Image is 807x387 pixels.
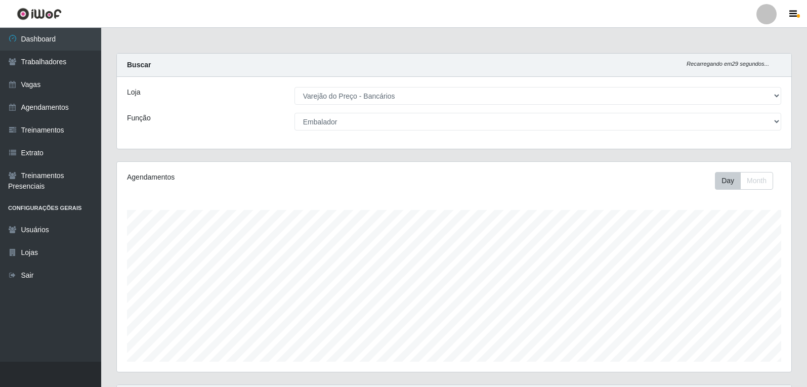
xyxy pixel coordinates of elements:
[127,113,151,123] label: Função
[127,61,151,69] strong: Buscar
[17,8,62,20] img: CoreUI Logo
[715,172,741,190] button: Day
[127,172,391,183] div: Agendamentos
[740,172,773,190] button: Month
[715,172,773,190] div: First group
[127,87,140,98] label: Loja
[687,61,769,67] i: Recarregando em 29 segundos...
[715,172,781,190] div: Toolbar with button groups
